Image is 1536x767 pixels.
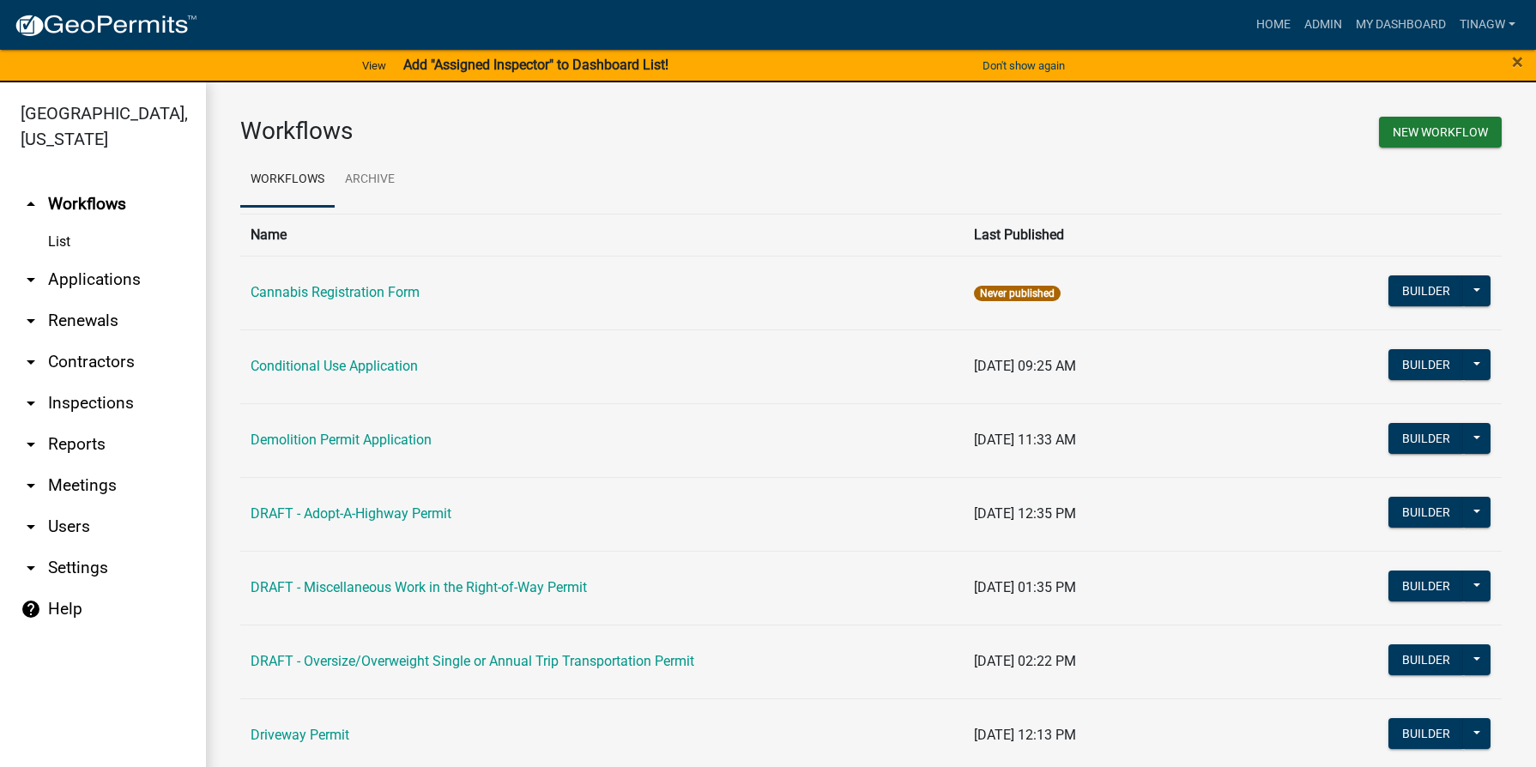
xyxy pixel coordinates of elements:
[974,286,1061,301] span: Never published
[1512,50,1523,74] span: ×
[240,117,858,146] h3: Workflows
[21,269,41,290] i: arrow_drop_down
[21,434,41,455] i: arrow_drop_down
[21,599,41,619] i: help
[251,284,420,300] a: Cannabis Registration Form
[251,579,587,595] a: DRAFT - Miscellaneous Work in the Right-of-Way Permit
[403,57,668,73] strong: Add "Assigned Inspector" to Dashboard List!
[1249,9,1297,41] a: Home
[251,432,432,448] a: Demolition Permit Application
[251,727,349,743] a: Driveway Permit
[974,653,1076,669] span: [DATE] 02:22 PM
[1388,275,1464,306] button: Builder
[1388,571,1464,601] button: Builder
[1388,718,1464,749] button: Builder
[964,214,1308,256] th: Last Published
[251,358,418,374] a: Conditional Use Application
[974,358,1076,374] span: [DATE] 09:25 AM
[1388,423,1464,454] button: Builder
[240,153,335,208] a: Workflows
[974,727,1076,743] span: [DATE] 12:13 PM
[21,475,41,496] i: arrow_drop_down
[1349,9,1453,41] a: My Dashboard
[1453,9,1522,41] a: TinaGW
[1388,497,1464,528] button: Builder
[21,516,41,537] i: arrow_drop_down
[1512,51,1523,72] button: Close
[21,558,41,578] i: arrow_drop_down
[335,153,405,208] a: Archive
[21,393,41,414] i: arrow_drop_down
[1297,9,1349,41] a: Admin
[240,214,964,256] th: Name
[1379,117,1502,148] button: New Workflow
[976,51,1072,80] button: Don't show again
[974,432,1076,448] span: [DATE] 11:33 AM
[355,51,393,80] a: View
[974,579,1076,595] span: [DATE] 01:35 PM
[1388,644,1464,675] button: Builder
[251,505,451,522] a: DRAFT - Adopt-A-Highway Permit
[974,505,1076,522] span: [DATE] 12:35 PM
[251,653,694,669] a: DRAFT - Oversize/Overweight Single or Annual Trip Transportation Permit
[1388,349,1464,380] button: Builder
[21,352,41,372] i: arrow_drop_down
[21,311,41,331] i: arrow_drop_down
[21,194,41,214] i: arrow_drop_up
